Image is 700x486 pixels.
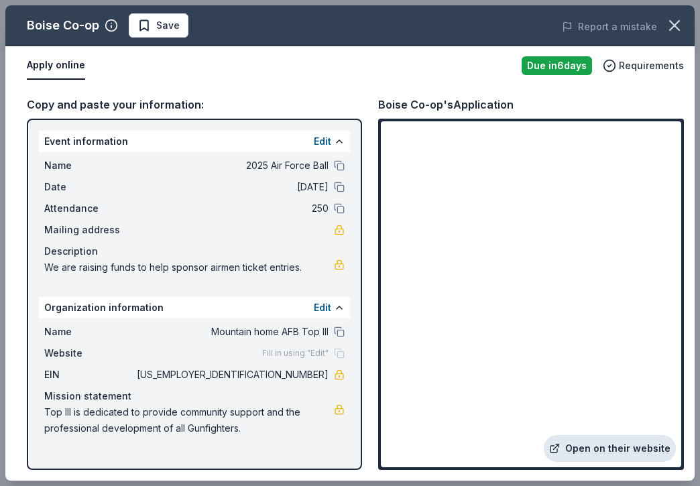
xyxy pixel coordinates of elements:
div: Description [44,243,345,259]
button: Save [129,13,188,38]
div: Event information [39,131,350,152]
span: EIN [44,367,134,383]
button: Requirements [603,58,684,74]
span: Mountain home AFB Top III [134,324,329,340]
span: We are raising funds to help sponsor airmen ticket entries. [44,259,334,276]
span: 250 [134,200,329,217]
span: Top III is dedicated to provide community support and the professional development of all Gunfigh... [44,404,334,436]
a: Open on their website [544,435,676,462]
span: Requirements [619,58,684,74]
div: Boise Co-op [27,15,99,36]
span: Name [44,324,134,340]
div: Copy and paste your information: [27,96,362,113]
span: Save [156,17,180,34]
span: Attendance [44,200,134,217]
button: Edit [314,300,331,316]
button: Apply online [27,52,85,80]
div: Mission statement [44,388,345,404]
div: Due in 6 days [522,56,592,75]
span: [US_EMPLOYER_IDENTIFICATION_NUMBER] [134,367,329,383]
div: Boise Co-op's Application [378,96,514,113]
span: [DATE] [134,179,329,195]
span: 2025 Air Force Ball [134,158,329,174]
span: Date [44,179,134,195]
span: Fill in using "Edit" [262,348,329,359]
div: Organization information [39,297,350,318]
button: Report a mistake [562,19,657,35]
span: Website [44,345,134,361]
button: Edit [314,133,331,149]
span: Name [44,158,134,174]
span: Mailing address [44,222,134,238]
